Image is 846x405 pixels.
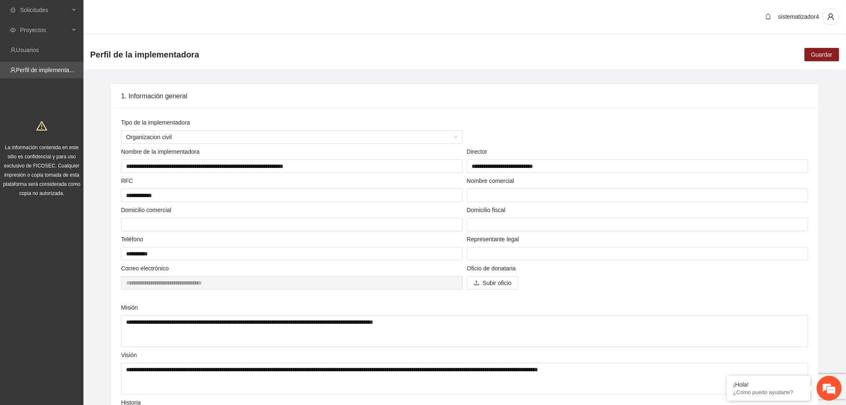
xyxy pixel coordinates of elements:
span: Proyectos [20,22,69,38]
span: upload [474,280,480,287]
a: Usuarios [16,47,39,53]
span: warning [36,120,47,131]
label: Representante legal [467,235,519,244]
label: Nombre comercial [467,176,515,185]
div: Chatee con nosotros ahora [43,42,140,53]
div: Minimizar ventana de chat en vivo [137,4,157,24]
span: Perfil de la implementadora [90,48,199,61]
button: user [823,8,839,25]
a: Perfil de implementadora [16,67,81,73]
span: bell [762,13,775,20]
span: Subir oficio [483,278,512,287]
span: user [823,13,839,20]
span: inbox [10,7,16,13]
label: Misión [121,303,138,312]
span: La información contenida en este sitio es confidencial y para uso exclusivo de FICOSEC. Cualquier... [3,145,81,196]
label: Domicilio comercial [121,205,172,215]
span: sistematizador4 [778,13,819,20]
span: Solicitudes [20,2,69,18]
label: Director [467,147,487,156]
button: bell [762,10,775,23]
div: 1. Información general [121,84,808,108]
span: Guardar [811,50,833,59]
span: Estamos en línea. [48,111,115,195]
p: ¿Cómo puedo ayudarte? [733,389,804,395]
span: Organizacion civil [126,131,458,143]
label: Correo electrónico [121,264,169,273]
label: Visión [121,350,137,360]
label: Oficio de donataria [467,264,516,273]
label: Nombre de la implementadora [121,147,200,156]
label: RFC [121,176,133,185]
span: eye [10,27,16,33]
div: ¡Hola! [733,381,804,388]
span: uploadSubir oficio [467,280,518,286]
label: Domicilio fiscal [467,205,506,215]
button: Guardar [805,48,839,61]
label: Tipo de la implementadora [121,118,190,127]
button: uploadSubir oficio [467,276,518,290]
textarea: Escriba su mensaje y pulse “Intro” [4,227,159,257]
label: Teléfono [121,235,143,244]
